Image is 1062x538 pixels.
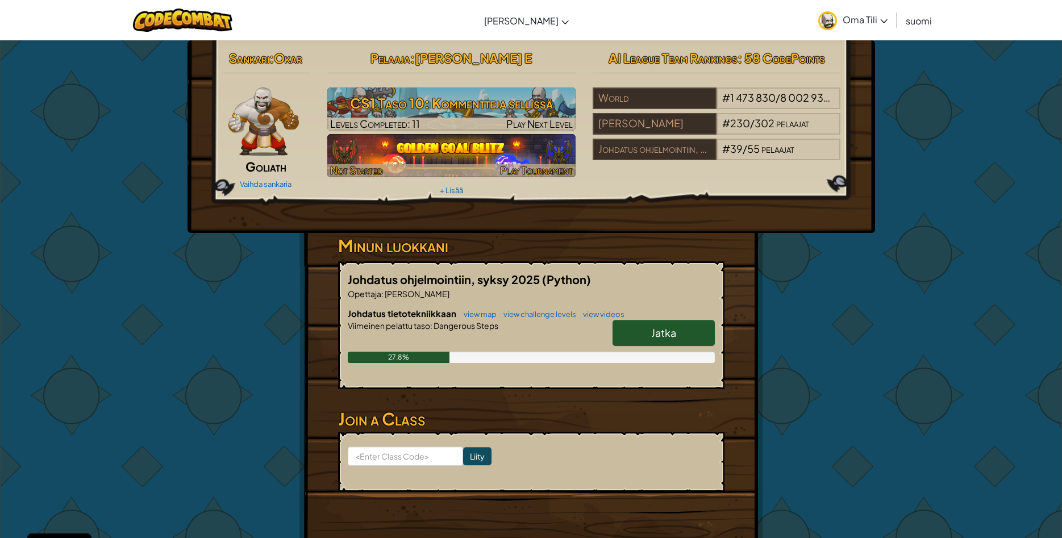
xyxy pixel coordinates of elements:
span: Okar [274,50,302,66]
img: CS1 Taso 10: Kommentteja sellissä [327,87,576,131]
span: pelaajat [761,142,794,155]
span: Viimeinen pelattu taso [348,320,430,331]
span: Play Next Level [506,117,573,130]
span: [PERSON_NAME] [384,289,449,299]
a: + Lisää [440,186,463,195]
span: / [750,116,755,130]
input: Liity [463,447,492,465]
img: Golden Goal [327,134,576,177]
span: [PERSON_NAME] E [415,50,532,66]
h3: CS1 Taso 10: Kommentteja sellissä [327,90,576,116]
img: avatar [818,11,837,30]
span: Johdatus ohjelmointiin, syksy 2025 [348,272,542,286]
span: Jatka [651,326,676,339]
a: view map [458,310,497,319]
span: Dangerous Steps [432,320,498,331]
span: # [722,116,730,130]
h3: Join a Class [338,406,724,432]
span: 302 [755,116,774,130]
a: Not StartedPlay Tournament [327,134,576,177]
span: (Python) [542,272,591,286]
a: Play Next Level [327,87,576,131]
span: Not Started [330,164,383,177]
h3: Minun luokkani [338,233,724,258]
a: Oma Tili [813,2,893,38]
input: <Enter Class Code> [348,447,463,466]
span: AI League Team Rankings [609,50,738,66]
span: suomi [906,15,932,27]
span: pelaajat [776,116,809,130]
a: World#1 473 830/8 002 938pelaajat [593,98,841,111]
a: view challenge levels [498,310,576,319]
a: suomi [900,5,938,36]
span: / [743,142,747,155]
span: 8 002 938 [780,91,830,104]
span: # [722,142,730,155]
span: Oma Tili [843,14,888,26]
span: 1 473 830 [730,91,776,104]
a: [PERSON_NAME]#230/302pelaajat [593,124,841,137]
div: [PERSON_NAME] [593,113,717,135]
a: Johdatus ohjelmointiin, syksy 2025#39/55pelaajat [593,149,841,162]
span: : 58 CodePoints [738,50,825,66]
span: Pelaaja [370,50,410,66]
span: Levels Completed: 11 [330,117,420,130]
span: 55 [747,142,760,155]
span: Play Tournament [500,164,573,177]
div: Johdatus ohjelmointiin, syksy 2025 [593,139,717,160]
span: Opettaja [348,289,381,299]
a: Vaihda sankaria [240,180,291,189]
span: 39 [730,142,743,155]
span: : [410,50,415,66]
span: # [722,91,730,104]
a: view videos [577,310,624,319]
span: Goliath [245,159,286,174]
img: goliath-pose.png [228,87,299,156]
span: 230 [730,116,750,130]
span: pelaajat [831,91,864,104]
span: : [430,320,432,331]
span: [PERSON_NAME] [484,15,559,27]
span: Sankari [229,50,269,66]
span: / [776,91,780,104]
span: Johdatus tietotekniikkaan [348,308,458,319]
img: CodeCombat logo [133,9,232,32]
span: : [269,50,274,66]
div: 27.8% [348,352,450,363]
span: : [381,289,384,299]
div: World [593,87,717,109]
a: [PERSON_NAME] [478,5,574,36]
